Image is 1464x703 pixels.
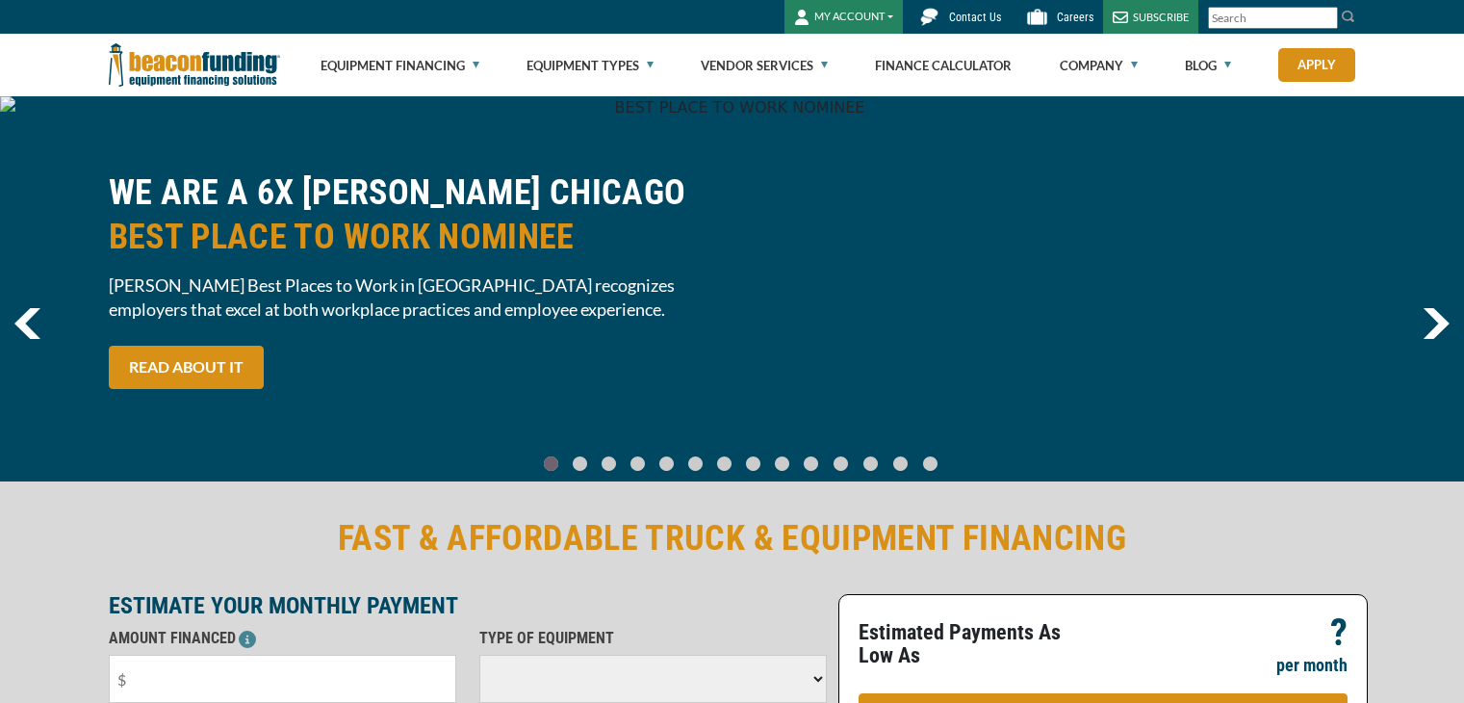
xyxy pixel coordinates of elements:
[875,35,1012,96] a: Finance Calculator
[859,456,883,472] a: Go To Slide 11
[800,456,823,472] a: Go To Slide 9
[859,621,1092,667] p: Estimated Payments As Low As
[655,456,679,472] a: Go To Slide 4
[742,456,765,472] a: Go To Slide 7
[1278,48,1355,82] a: Apply
[109,655,456,703] input: $
[109,170,721,259] h2: WE ARE A 6X [PERSON_NAME] CHICAGO
[109,346,264,389] a: READ ABOUT IT
[109,627,456,650] p: AMOUNT FINANCED
[1057,11,1093,24] span: Careers
[627,456,650,472] a: Go To Slide 3
[14,308,40,339] a: previous
[109,516,1356,560] h2: FAST & AFFORDABLE TRUCK & EQUIPMENT FINANCING
[479,627,827,650] p: TYPE OF EQUIPMENT
[1208,7,1338,29] input: Search
[527,35,654,96] a: Equipment Types
[598,456,621,472] a: Go To Slide 2
[1060,35,1138,96] a: Company
[540,456,563,472] a: Go To Slide 0
[109,273,721,322] span: [PERSON_NAME] Best Places to Work in [GEOGRAPHIC_DATA] recognizes employers that excel at both wo...
[569,456,592,472] a: Go To Slide 1
[701,35,828,96] a: Vendor Services
[14,308,40,339] img: Left Navigator
[1330,621,1348,644] p: ?
[109,594,827,617] p: ESTIMATE YOUR MONTHLY PAYMENT
[109,215,721,259] span: BEST PLACE TO WORK NOMINEE
[888,456,912,472] a: Go To Slide 12
[713,456,736,472] a: Go To Slide 6
[1276,654,1348,677] p: per month
[918,456,942,472] a: Go To Slide 13
[949,11,1001,24] span: Contact Us
[684,456,707,472] a: Go To Slide 5
[109,34,280,96] img: Beacon Funding Corporation logo
[771,456,794,472] a: Go To Slide 8
[1341,9,1356,24] img: Search
[1318,11,1333,26] a: Clear search text
[321,35,479,96] a: Equipment Financing
[1185,35,1231,96] a: Blog
[1423,308,1450,339] img: Right Navigator
[1423,308,1450,339] a: next
[829,456,853,472] a: Go To Slide 10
